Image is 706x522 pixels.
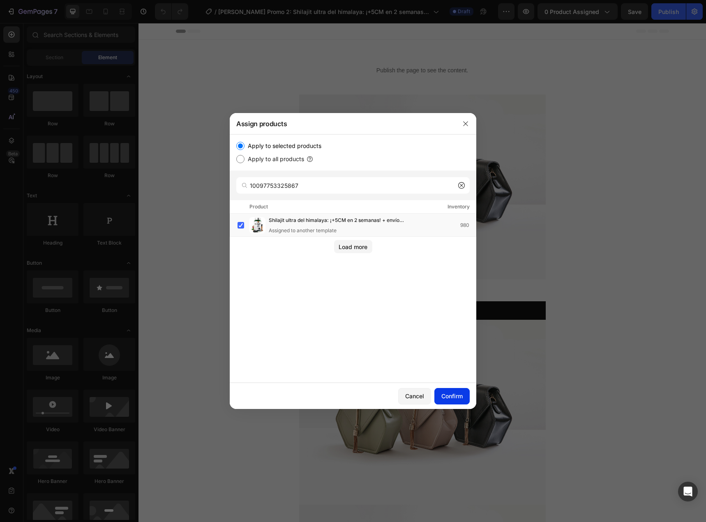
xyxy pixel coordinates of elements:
[678,482,698,501] div: Open Intercom Messenger
[448,203,470,211] div: Inventory
[167,43,401,52] p: Publish the page to see the content.
[269,282,299,293] div: Buy it now
[269,216,412,225] span: Shilajit ultra del himalaya: ¡+5CM en 2 semanas! + envío gratis
[249,203,268,211] div: Product
[405,392,424,400] div: Cancel
[334,240,372,253] button: Load more
[245,141,321,151] label: Apply to selected products
[441,392,463,400] div: Confirm
[161,278,407,297] button: Buy it now
[398,388,431,404] button: Cancel
[236,177,470,194] input: Search products
[161,263,407,272] p: Publish the page to see the content.
[339,243,367,251] div: Load more
[434,388,470,404] button: Confirm
[230,113,455,134] div: Assign products
[249,217,265,233] img: product-img
[460,221,476,229] div: 980
[269,227,425,234] div: Assigned to another template
[245,154,304,164] label: Apply to all products
[230,134,476,383] div: />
